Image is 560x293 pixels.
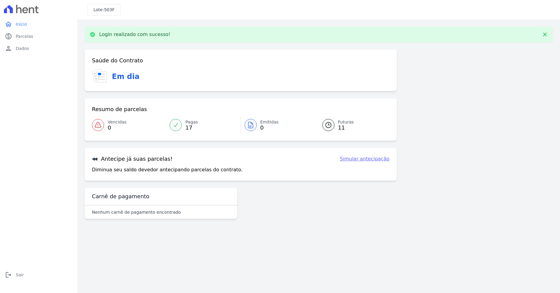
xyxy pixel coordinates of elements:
i: home [5,21,12,28]
p: Nenhum carnê de pagamento encontrado [92,209,181,215]
a: Emitidas 0 [241,117,315,133]
a: homeInício [2,18,75,30]
span: Início [16,21,27,27]
span: Dados [16,45,29,51]
span: Pagas [185,119,198,125]
a: Pagas 17 [166,117,240,133]
h3: Resumo de parcelas [92,106,147,113]
h3: Saúde do Contrato [92,57,143,64]
h3: Carnê de pagamento [92,193,149,200]
span: 11 [338,125,354,130]
h3: Em dia [112,71,139,82]
span: Sair [16,272,24,278]
a: Futuras 11 [315,117,389,133]
i: paid [5,33,12,40]
p: Diminua seu saldo devedor antecipando parcelas do contrato. [92,166,243,173]
p: Login realizado com sucesso! [99,31,171,38]
span: Vencidas [108,119,126,125]
a: Vencidas 0 [92,117,166,133]
span: 17 [185,125,198,130]
a: Simular antecipação [340,155,389,163]
span: Futuras [338,119,354,125]
a: paidParcelas [2,30,75,42]
a: logoutSair [2,269,75,281]
a: personDados [2,42,75,54]
span: 0 [108,125,126,130]
span: Emitidas [260,119,279,125]
span: 0 [260,125,279,130]
i: person [5,45,12,52]
h3: Antecipe já suas parcelas! [92,155,173,163]
h3: Lote: [93,7,115,13]
span: Parcelas [16,33,33,39]
i: logout [5,271,12,278]
span: 503F [104,7,115,12]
